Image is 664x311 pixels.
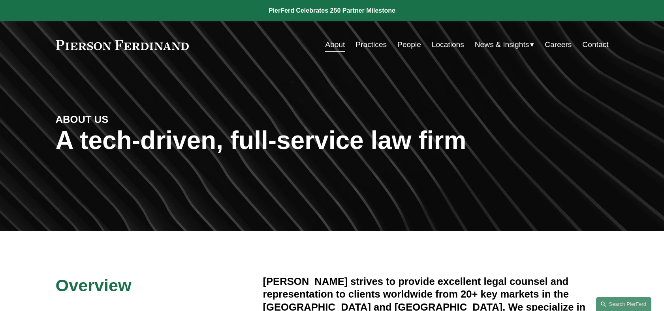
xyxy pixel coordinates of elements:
span: Overview [56,276,132,295]
span: News & Insights [475,38,529,52]
a: folder dropdown [475,37,534,52]
a: Locations [432,37,464,52]
a: Contact [582,37,608,52]
a: Careers [545,37,572,52]
a: Practices [356,37,387,52]
a: People [397,37,421,52]
h1: A tech-driven, full-service law firm [56,126,609,155]
strong: ABOUT US [56,114,109,125]
a: About [325,37,345,52]
a: Search this site [596,297,651,311]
